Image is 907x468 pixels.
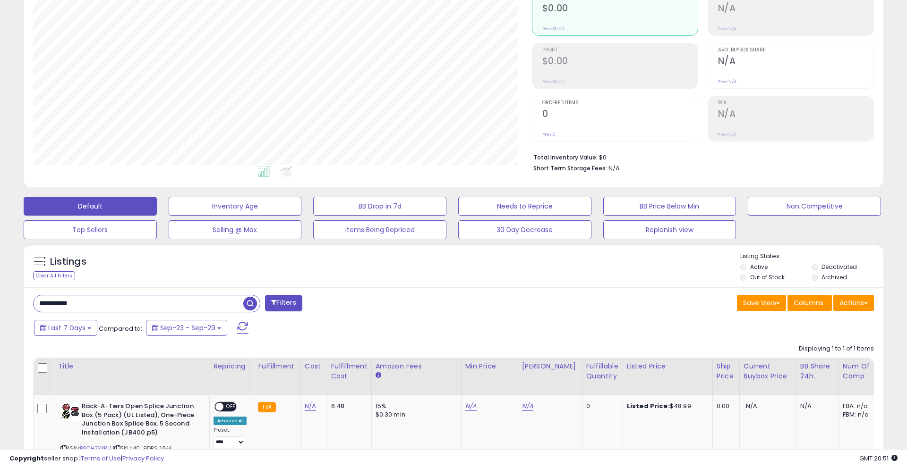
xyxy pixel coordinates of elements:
[113,444,171,452] span: | SKU: 40-9DRS-1844
[533,164,607,172] b: Short Term Storage Fees:
[82,402,197,439] b: Rack-A-Tiers Open Splice Junction Box (5 Pack) (UL Listed), One-Piece Junction Box Splice Box. 5 ...
[542,26,565,32] small: Prev: $0.00
[258,361,296,371] div: Fulfillment
[627,402,705,410] div: $48.99
[258,402,275,412] small: FBA
[214,361,250,371] div: Repricing
[717,361,736,381] div: Ship Price
[223,403,239,411] span: OFF
[305,401,316,411] a: N/A
[843,410,874,419] div: FBM: n/a
[800,361,835,381] div: BB Share 24h.
[376,410,454,419] div: $0.30 min
[122,454,164,463] a: Privacy Policy
[522,401,533,411] a: N/A
[542,109,698,121] h2: 0
[740,252,883,261] p: Listing States:
[717,402,732,410] div: 0.00
[9,454,164,463] div: seller snap | |
[542,3,698,16] h2: $0.00
[744,361,792,381] div: Current Buybox Price
[542,79,565,84] small: Prev: $0.00
[586,361,619,381] div: Fulfillable Quantity
[80,444,111,452] a: B0CH3YXRJ1
[833,295,874,311] button: Actions
[627,361,709,371] div: Listed Price
[265,295,302,311] button: Filters
[542,100,698,106] span: Ordered Items
[750,263,768,271] label: Active
[750,273,785,281] label: Out of Stock
[465,361,514,371] div: Min Price
[214,427,247,448] div: Preset:
[331,361,368,381] div: Fulfillment Cost
[737,295,786,311] button: Save View
[718,100,873,106] span: ROI
[627,401,670,410] b: Listed Price:
[718,48,873,53] span: Avg. Buybox Share
[50,255,86,268] h5: Listings
[843,402,874,410] div: FBA: n/a
[169,220,302,239] button: Selling @ Max
[376,371,381,380] small: Amazon Fees.
[169,197,302,216] button: Inventory Age
[586,402,616,410] div: 0
[522,361,578,371] div: [PERSON_NAME]
[799,344,874,353] div: Displaying 1 to 1 of 1 items
[458,197,591,216] button: Needs to Reprice
[214,417,247,425] div: Amazon AI
[9,454,44,463] strong: Copyright
[533,153,598,161] b: Total Inventory Value:
[34,320,97,336] button: Last 7 Days
[603,197,736,216] button: BB Price Below Min
[542,132,556,137] small: Prev: 0
[331,402,364,410] div: 6.48
[99,324,142,333] span: Compared to:
[787,295,832,311] button: Columns
[48,323,86,333] span: Last 7 Days
[33,271,75,280] div: Clear All Filters
[160,323,215,333] span: Sep-23 - Sep-29
[465,401,477,411] a: N/A
[542,48,698,53] span: Profit
[313,220,446,239] button: Items Being Repriced
[748,197,881,216] button: Non Competitive
[305,361,323,371] div: Cost
[58,361,205,371] div: Title
[821,273,847,281] label: Archived
[313,197,446,216] button: BB Drop in 7d
[376,361,457,371] div: Amazon Fees
[608,164,620,173] span: N/A
[843,361,877,381] div: Num of Comp.
[81,454,121,463] a: Terms of Use
[821,263,857,271] label: Deactivated
[60,402,79,421] img: 41SE7UurkwL._SL40_.jpg
[458,220,591,239] button: 30 Day Decrease
[718,26,736,32] small: Prev: N/A
[800,402,831,410] div: N/A
[603,220,736,239] button: Replenish view
[794,298,823,308] span: Columns
[146,320,227,336] button: Sep-23 - Sep-29
[533,151,867,162] li: $0
[718,3,873,16] h2: N/A
[542,56,698,68] h2: $0.00
[24,197,157,216] button: Default
[718,109,873,121] h2: N/A
[859,454,898,463] span: 2025-10-7 20:51 GMT
[718,132,736,137] small: Prev: N/A
[746,401,757,410] span: N/A
[376,402,454,410] div: 15%
[24,220,157,239] button: Top Sellers
[718,79,736,84] small: Prev: N/A
[718,56,873,68] h2: N/A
